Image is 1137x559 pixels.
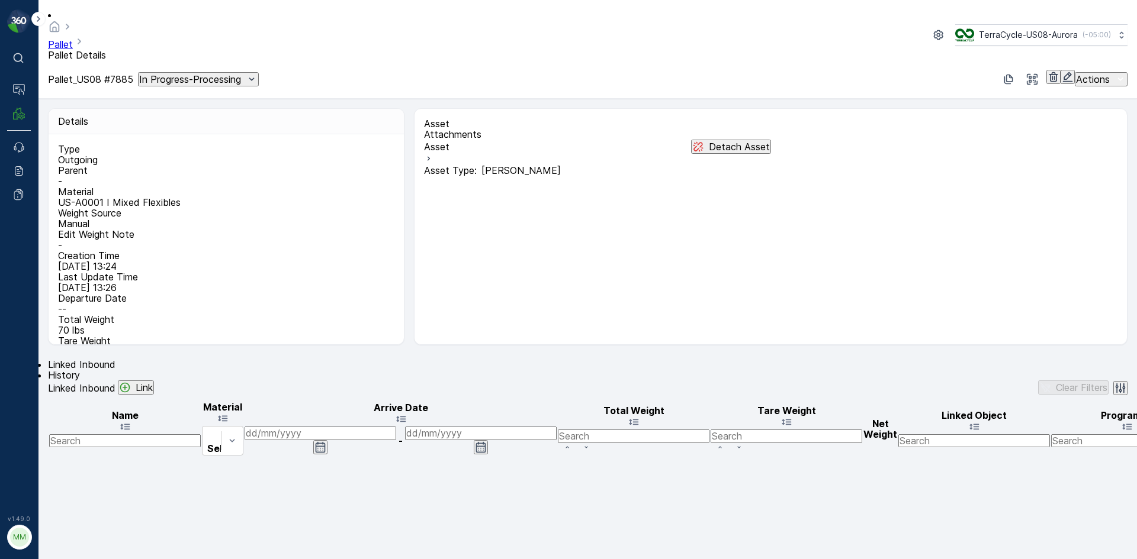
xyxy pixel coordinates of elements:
p: - [58,240,391,250]
p: Linked Inbound [48,383,115,393]
span: Pallet Details [48,49,106,61]
span: Asset Type : [424,165,477,176]
p: Material [58,186,391,197]
span: v 1.49.0 [7,515,31,522]
img: logo [7,9,31,33]
p: 70 lbs [58,325,391,335]
p: In Progress-Processing [139,74,241,85]
p: Edit Weight Note [58,229,391,240]
p: Total Weight [58,314,391,325]
p: Linked Object [898,410,1050,421]
button: Actions [1075,72,1128,86]
p: -- [58,303,391,314]
input: Search [558,429,709,442]
button: TerraCycle-US08-Aurora(-05:00) [955,24,1128,46]
p: Net Weight [863,418,897,440]
p: Last Update Time [58,272,391,282]
p: - [58,176,391,186]
button: Clear Filters [1038,380,1109,395]
p: TerraCycle-US08-Aurora [979,29,1078,41]
p: Outgoing [58,154,391,165]
input: dd/mm/yyyy [245,426,396,440]
p: Detach Asset [709,141,770,152]
div: MM [10,528,29,547]
p: [DATE] 13:24 [58,261,391,272]
p: Name [49,410,201,421]
a: Pallet [48,38,73,50]
input: Search [898,434,1050,447]
p: Tare Weight [711,405,862,416]
p: ( -05:00 ) [1083,30,1111,40]
a: Homepage [48,24,61,35]
button: MM [7,525,31,550]
p: Attachments [424,129,1117,140]
button: In Progress-Processing [138,72,259,86]
p: Clear Filters [1056,382,1107,393]
input: Search [49,434,201,447]
p: [DATE] 13:26 [58,282,391,293]
span: History [48,369,80,381]
input: Search [711,429,862,442]
img: image_ci7OI47.png [955,28,974,41]
p: Arrive Date [245,402,557,413]
p: Select [207,443,238,454]
p: Parent [58,165,391,176]
p: Tare Weight [58,335,391,346]
p: Details [58,116,88,127]
p: Departure Date [58,293,391,303]
p: Actions [1076,74,1110,85]
p: Creation Time [58,250,391,261]
p: Weight Source [58,208,391,218]
p: Asset [424,141,449,152]
p: - [399,435,403,446]
p: Total Weight [558,405,709,416]
p: US-A0001 I Mixed Flexibles [58,197,391,208]
p: Material [202,402,243,412]
p: Manual [58,218,391,229]
span: Linked Inbound [48,358,115,370]
input: dd/mm/yyyy [405,426,557,440]
p: Type [58,144,391,154]
p: Asset [424,118,1117,129]
p: Pallet_US08 #7885 [48,74,133,85]
p: Link [136,382,153,393]
button: Detach Asset [691,140,771,154]
span: [PERSON_NAME] [481,165,561,176]
button: Link [118,380,154,395]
